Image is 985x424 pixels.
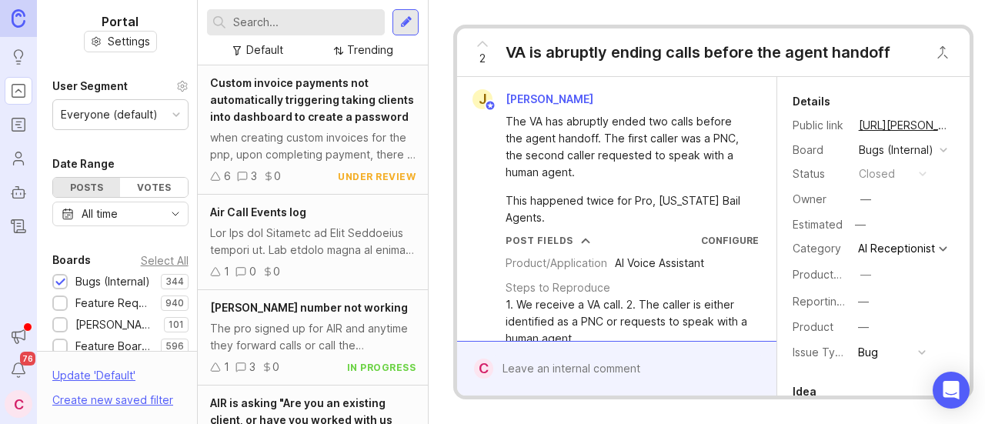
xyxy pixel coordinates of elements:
[506,92,593,105] span: [PERSON_NAME]
[472,89,492,109] div: J
[75,273,150,290] div: Bugs (Internal)
[5,111,32,139] a: Roadmaps
[210,301,408,314] span: [PERSON_NAME] number not working
[165,297,184,309] p: 940
[793,142,846,159] div: Board
[479,50,486,67] span: 2
[84,31,157,52] button: Settings
[506,279,610,296] div: Steps to Reproduce
[75,295,153,312] div: Feature Requests (Internal)
[210,129,416,163] div: when creating custom invoices for the pnp, upon completing payment, there is a receipt page but i...
[198,290,428,386] a: [PERSON_NAME] number not workingThe pro signed up for AIR and anytime they forward calls or call ...
[52,367,135,392] div: Update ' Default '
[506,192,745,226] div: This happened twice for Pro, [US_STATE] Bail Agents.
[5,390,32,418] button: C
[233,14,379,31] input: Search...
[793,346,849,359] label: Issue Type
[347,42,393,58] div: Trending
[5,77,32,105] a: Portal
[141,256,189,265] div: Select All
[52,392,173,409] div: Create new saved filter
[82,205,118,222] div: All time
[198,195,428,290] a: Air Call Events logLor Ips dol Sitametc ad Elit Seddoeius tempori ut. Lab etdolo magna al enima m...
[856,265,876,285] button: ProductboardID
[927,37,958,68] button: Close button
[793,117,846,134] div: Public link
[249,359,255,376] div: 3
[5,43,32,71] a: Ideas
[506,234,573,247] div: Post Fields
[793,268,874,281] label: ProductboardID
[198,65,428,195] a: Custom invoice payments not automatically triggering taking clients into dashboard to create a pa...
[75,338,153,355] div: Feature Board Sandbox [DATE]
[615,255,704,272] div: AI Voice Assistant
[506,113,745,181] div: The VA has abruptly ended two calls before the agent handoff. The first caller was a PNC, the sec...
[793,382,816,401] div: Idea
[858,344,878,361] div: Bug
[272,359,279,376] div: 0
[859,142,933,159] div: Bugs (Internal)
[120,178,187,197] div: Votes
[224,168,231,185] div: 6
[246,42,283,58] div: Default
[210,320,416,354] div: The pro signed up for AIR and anytime they forward calls or call the [PERSON_NAME][URL] assigned ...
[338,170,416,183] div: under review
[210,205,306,219] span: Air Call Events log
[463,89,606,109] a: J[PERSON_NAME]
[858,319,869,336] div: —
[273,263,280,280] div: 0
[52,155,115,173] div: Date Range
[506,234,590,247] button: Post Fields
[53,178,120,197] div: Posts
[249,263,256,280] div: 0
[108,34,150,49] span: Settings
[485,100,496,112] img: member badge
[163,208,188,220] svg: toggle icon
[165,340,184,352] p: 596
[347,361,416,374] div: in progress
[506,42,890,63] div: VA is abruptly ending calls before the agent handoff
[5,322,32,350] button: Announcements
[20,352,35,366] span: 76
[859,165,895,182] div: closed
[793,219,843,230] div: Estimated
[793,191,846,208] div: Owner
[506,255,607,272] div: Product/Application
[858,293,869,310] div: —
[210,76,414,123] span: Custom invoice payments not automatically triggering taking clients into dashboard to create a pa...
[224,359,229,376] div: 1
[274,168,281,185] div: 0
[474,359,492,379] div: C
[860,266,871,283] div: —
[5,179,32,206] a: Autopilot
[5,145,32,172] a: Users
[850,215,870,235] div: —
[5,356,32,384] button: Notifications
[251,168,257,185] div: 3
[854,115,954,135] a: [URL][PERSON_NAME]
[5,212,32,240] a: Changelog
[858,243,935,254] div: AI Receptionist
[793,240,846,257] div: Category
[793,92,830,111] div: Details
[75,316,156,333] div: [PERSON_NAME] (Public)
[224,263,229,280] div: 1
[701,235,759,246] a: Configure
[933,372,970,409] div: Open Intercom Messenger
[52,77,128,95] div: User Segment
[61,106,158,123] div: Everyone (default)
[506,296,758,347] div: 1. We receive a VA call. 2. The caller is either identified as a PNC or requests to speak with a ...
[210,225,416,259] div: Lor Ips dol Sitametc ad Elit Seddoeius tempori ut. Lab etdolo magna al enima mi Veniam Quisno, ex...
[12,9,25,27] img: Canny Home
[165,275,184,288] p: 344
[860,191,871,208] div: —
[793,320,833,333] label: Product
[793,165,846,182] div: Status
[102,12,139,31] h1: Portal
[169,319,184,331] p: 101
[793,295,875,308] label: Reporting Team
[52,251,91,269] div: Boards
